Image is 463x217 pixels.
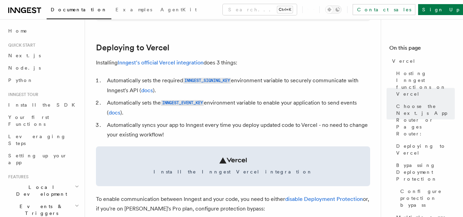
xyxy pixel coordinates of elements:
a: Documentation [47,2,111,19]
a: Node.js [5,62,81,74]
span: Quick start [5,43,35,48]
a: Contact sales [353,4,415,15]
span: Setting up your app [8,153,67,165]
a: AgentKit [156,2,201,19]
a: Deploying to Vercel [96,43,169,52]
li: Automatically sets the required environment variable to securely communicate with Inngest's API ( ). [105,76,370,95]
li: Automatically syncs your app to Inngest every time you deploy updated code to Vercel - no need to... [105,120,370,140]
span: Install the Inngest Vercel integration [104,168,362,175]
span: Vercel [392,58,416,64]
span: Node.js [8,65,41,71]
span: Local Development [5,184,75,197]
code: INNGEST_EVENT_KEY [161,100,204,106]
span: Inngest tour [5,92,38,97]
span: Your first Functions [8,114,49,127]
span: Home [8,27,27,34]
span: Choose the Next.js App Router or Pages Router: [396,103,455,137]
a: Deploying to Vercel [393,140,455,159]
span: Features [5,174,28,180]
span: Next.js [8,53,41,58]
a: disable Deployment Protection [285,196,363,202]
a: Home [5,25,81,37]
a: Vercel [389,55,455,67]
a: Bypassing Deployment Protection [393,159,455,185]
a: Python [5,74,81,86]
span: Bypassing Deployment Protection [396,162,455,182]
p: To enable communication between Inngest and your code, you need to either or, if you're on [PERSO... [96,194,370,214]
a: INNGEST_SIGNING_KEY [183,77,231,84]
a: Install the SDK [5,99,81,111]
code: INNGEST_SIGNING_KEY [183,78,231,84]
span: Python [8,77,33,83]
h4: On this page [389,44,455,55]
a: Configure protection bypass [398,185,455,211]
span: Configure protection bypass [400,188,455,208]
a: Leveraging Steps [5,130,81,149]
a: Hosting Inngest functions on Vercel [393,67,455,100]
a: Inngest's official Vercel integration [118,59,204,66]
a: Setting up your app [5,149,81,169]
span: Events & Triggers [5,203,75,217]
a: Next.js [5,49,81,62]
button: Search...Ctrl+K [223,4,297,15]
a: Choose the Next.js App Router or Pages Router: [393,100,455,140]
li: Automatically sets the environment variable to enable your application to send events ( ). [105,98,370,118]
a: INNGEST_EVENT_KEY [161,99,204,106]
button: Local Development [5,181,81,200]
kbd: Ctrl+K [277,6,293,13]
a: Examples [111,2,156,19]
a: docs [141,87,153,94]
a: Install the Inngest Vercel integration [96,146,370,186]
span: Deploying to Vercel [396,143,455,156]
span: AgentKit [160,7,197,12]
a: Your first Functions [5,111,81,130]
a: docs [109,109,120,116]
button: Toggle dark mode [325,5,342,14]
span: Documentation [51,7,107,12]
span: Hosting Inngest functions on Vercel [396,70,455,97]
span: Leveraging Steps [8,134,66,146]
span: Install the SDK [8,102,79,108]
p: Installing does 3 things: [96,58,370,68]
span: Examples [115,7,152,12]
